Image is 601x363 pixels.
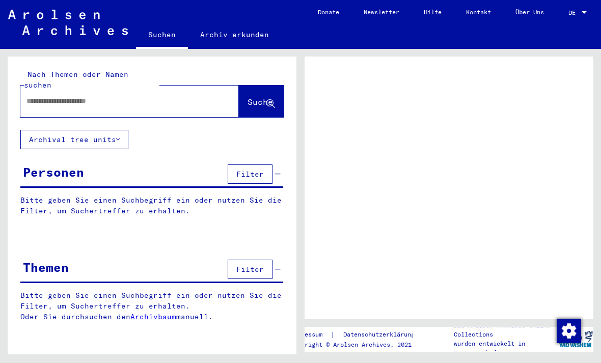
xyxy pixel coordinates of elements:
a: Suchen [136,22,188,49]
img: Zustimmung ändern [557,319,581,343]
a: Datenschutzerklärung [335,329,427,340]
p: wurden entwickelt in Partnerschaft mit [454,339,557,357]
span: Suche [248,97,273,107]
span: Filter [236,170,264,179]
p: Bitte geben Sie einen Suchbegriff ein oder nutzen Sie die Filter, um Suchertreffer zu erhalten. O... [20,290,284,322]
p: Copyright © Arolsen Archives, 2021 [290,340,427,349]
span: DE [568,9,580,16]
button: Archival tree units [20,130,128,149]
button: Suche [239,86,284,117]
a: Impressum [290,329,331,340]
p: Bitte geben Sie einen Suchbegriff ein oder nutzen Sie die Filter, um Suchertreffer zu erhalten. [20,195,283,216]
img: Arolsen_neg.svg [8,10,128,35]
div: Personen [23,163,84,181]
button: Filter [228,260,272,279]
button: Filter [228,164,272,184]
a: Archivbaum [130,312,176,321]
mat-label: Nach Themen oder Namen suchen [24,70,128,90]
span: Filter [236,265,264,274]
p: Die Arolsen Archives Online-Collections [454,321,557,339]
div: | [290,329,427,340]
a: Archiv erkunden [188,22,281,47]
div: Themen [23,258,69,276]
